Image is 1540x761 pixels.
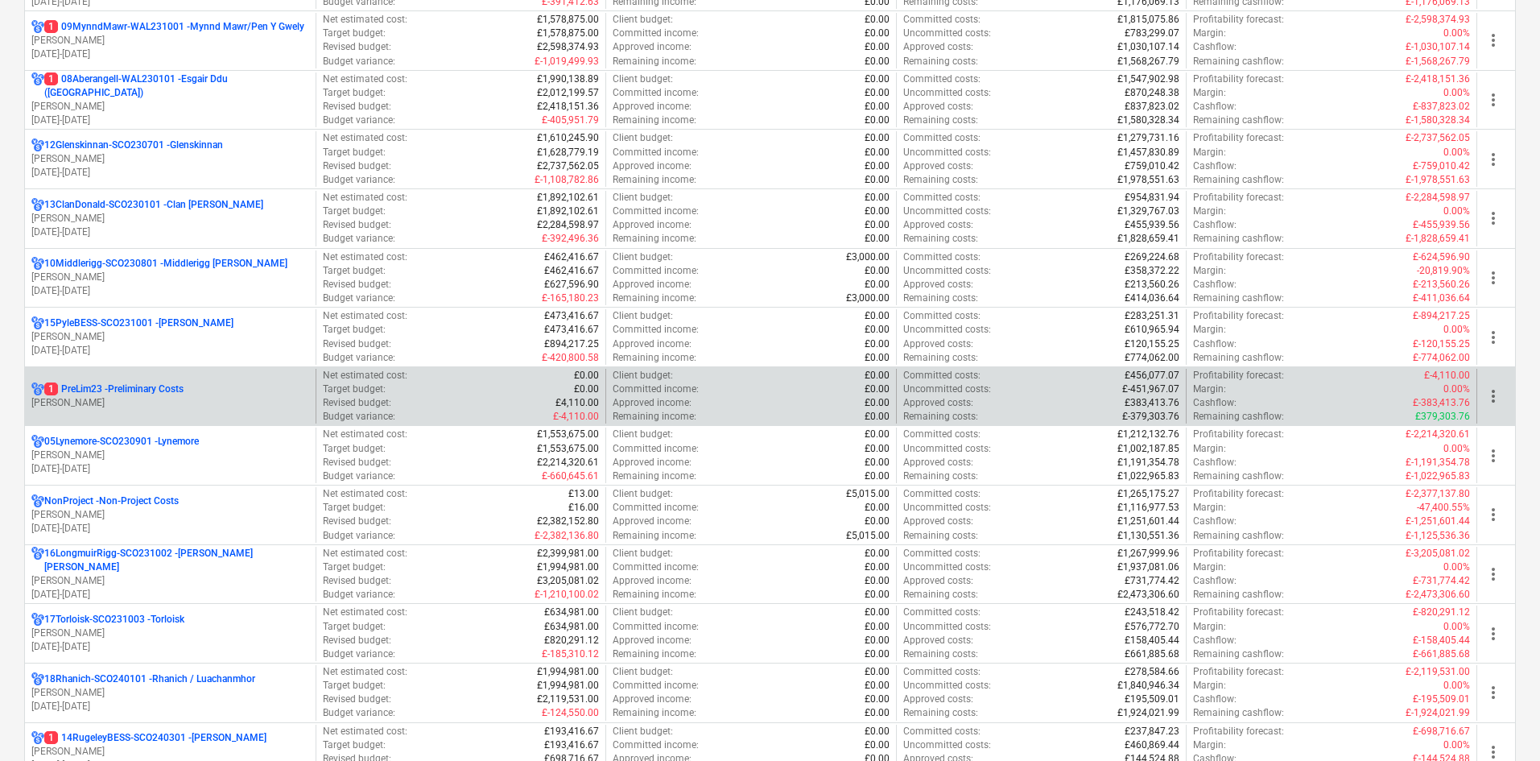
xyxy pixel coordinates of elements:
[1443,205,1470,218] p: 0.00%
[903,351,978,365] p: Remaining costs :
[1125,369,1179,383] p: £456,077.07
[1193,205,1226,218] p: Margin :
[865,55,890,68] p: £0.00
[44,72,309,100] p: 08Aberangell-WAL230101 - Esgair Ddu ([GEOGRAPHIC_DATA])
[1193,264,1226,278] p: Margin :
[31,257,309,298] div: 10Middlerigg-SCO230801 -Middlerigg [PERSON_NAME][PERSON_NAME][DATE]-[DATE]
[1125,264,1179,278] p: £358,372.22
[537,191,599,205] p: £1,892,102.61
[1406,40,1470,54] p: £-1,030,107.14
[865,264,890,278] p: £0.00
[613,40,692,54] p: Approved income :
[1406,114,1470,127] p: £-1,580,328.34
[903,383,991,396] p: Uncommitted costs :
[1193,55,1284,68] p: Remaining cashflow :
[323,13,407,27] p: Net estimated cost :
[1193,86,1226,100] p: Margin :
[44,20,304,34] p: 09MynndMawr-WAL231001 - Mynnd Mawr/Pen Y Gwely
[31,574,309,588] p: [PERSON_NAME]
[1459,684,1540,761] iframe: Chat Widget
[535,173,599,187] p: £-1,108,782.86
[31,508,309,522] p: [PERSON_NAME]
[537,131,599,145] p: £1,610,245.90
[1117,146,1179,159] p: £1,457,830.89
[1406,191,1470,205] p: £-2,284,598.97
[323,337,391,351] p: Revised budget :
[1125,250,1179,264] p: £269,224.68
[613,146,699,159] p: Committed income :
[535,55,599,68] p: £-1,019,499.93
[865,131,890,145] p: £0.00
[1125,309,1179,323] p: £283,251.31
[1406,72,1470,86] p: £-2,418,151.36
[44,383,184,396] p: PreLim23 - Preliminary Costs
[31,686,309,700] p: [PERSON_NAME]
[537,146,599,159] p: £1,628,779.19
[31,330,309,344] p: [PERSON_NAME]
[323,27,386,40] p: Target budget :
[323,309,407,323] p: Net estimated cost :
[31,396,309,410] p: [PERSON_NAME]
[1193,383,1226,396] p: Margin :
[865,232,890,246] p: £0.00
[323,40,391,54] p: Revised budget :
[1193,351,1284,365] p: Remaining cashflow :
[865,337,890,351] p: £0.00
[44,383,58,395] span: 1
[613,55,696,68] p: Remaining income :
[1125,191,1179,205] p: £954,831.94
[903,146,991,159] p: Uncommitted costs :
[44,316,233,330] p: 15PyleBESS-SCO231001 - [PERSON_NAME]
[903,173,978,187] p: Remaining costs :
[865,205,890,218] p: £0.00
[1193,173,1284,187] p: Remaining cashflow :
[555,396,599,410] p: £4,110.00
[1484,446,1503,465] span: more_vert
[1193,232,1284,246] p: Remaining cashflow :
[31,271,309,284] p: [PERSON_NAME]
[544,278,599,292] p: £627,596.90
[613,13,673,27] p: Client budget :
[613,72,673,86] p: Client budget :
[1443,86,1470,100] p: 0.00%
[44,72,58,85] span: 1
[1125,159,1179,173] p: £759,010.42
[31,613,44,627] div: Project has multi currencies enabled
[613,264,699,278] p: Committed income :
[31,100,309,114] p: [PERSON_NAME]
[865,114,890,127] p: £0.00
[574,383,599,396] p: £0.00
[44,257,287,271] p: 10Middlerigg-SCO230801 - Middlerigg [PERSON_NAME]
[903,27,991,40] p: Uncommitted costs :
[1193,72,1284,86] p: Profitability forecast :
[544,337,599,351] p: £894,217.25
[903,292,978,305] p: Remaining costs :
[31,284,309,298] p: [DATE] - [DATE]
[323,100,391,114] p: Revised budget :
[31,139,309,180] div: 12Glenskinnan-SCO230701 -Glenskinnan[PERSON_NAME][DATE]-[DATE]
[903,205,991,218] p: Uncommitted costs :
[44,494,179,508] p: NonProject - Non-Project Costs
[1193,159,1237,173] p: Cashflow :
[31,344,309,358] p: [DATE] - [DATE]
[31,212,309,225] p: [PERSON_NAME]
[903,191,981,205] p: Committed costs :
[574,369,599,383] p: £0.00
[31,166,309,180] p: [DATE] - [DATE]
[31,547,309,602] div: 16LongmuirRigg-SCO231002 -[PERSON_NAME] [PERSON_NAME][PERSON_NAME][DATE]-[DATE]
[1125,278,1179,292] p: £213,560.26
[903,250,981,264] p: Committed costs :
[1125,351,1179,365] p: £774,062.00
[323,292,395,305] p: Budget variance :
[1193,278,1237,292] p: Cashflow :
[1117,72,1179,86] p: £1,547,902.98
[1117,55,1179,68] p: £1,568,267.79
[31,700,309,713] p: [DATE] - [DATE]
[323,131,407,145] p: Net estimated cost :
[1424,369,1470,383] p: £-4,110.00
[903,323,991,337] p: Uncommitted costs :
[323,146,386,159] p: Target budget :
[613,159,692,173] p: Approved income :
[542,114,599,127] p: £-405,951.79
[31,435,309,476] div: 05Lynemore-SCO230901 -Lynemore[PERSON_NAME][DATE]-[DATE]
